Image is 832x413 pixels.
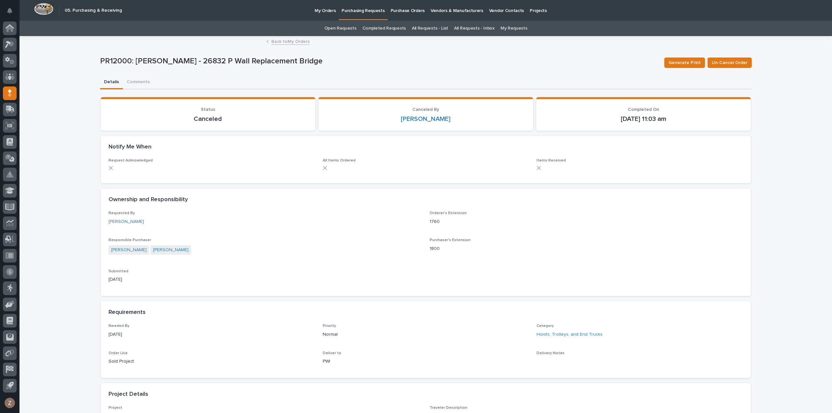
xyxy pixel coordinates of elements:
p: Canceled [109,115,307,123]
span: Delivery Notes [537,351,565,355]
span: Responsible Purchaser [109,238,151,242]
span: Requested By [109,211,135,215]
h2: Notify Me When [109,144,151,151]
a: Open Requests [324,21,357,36]
span: Un-Cancel Order [712,59,747,67]
p: 1800 [430,245,743,252]
span: Request Acknowledged [109,159,153,162]
span: Completed On [628,107,659,112]
a: [PERSON_NAME] [111,247,147,253]
button: Details [100,76,123,89]
p: Sold Project [109,358,315,365]
button: users-avatar [3,396,17,410]
a: [PERSON_NAME] [109,218,144,225]
h2: Requirements [109,309,146,316]
a: [PERSON_NAME] [401,115,450,123]
a: [PERSON_NAME] [153,247,188,253]
span: Canceled By [412,107,439,112]
span: Status [201,107,215,112]
h2: Project Details [109,391,148,398]
span: Priority [323,324,336,328]
span: Items Received [537,159,566,162]
p: [DATE] [109,331,315,338]
img: Workspace Logo [34,3,53,15]
div: Notifications [8,8,17,18]
p: Normal [323,331,529,338]
span: All Items Ordered [323,159,356,162]
a: All Requests - List [412,21,448,36]
span: Purchaser's Extension [430,238,471,242]
p: PWI [323,358,529,365]
button: Generate Print [664,58,705,68]
p: [DATE] [109,276,422,283]
span: Deliver to [323,351,341,355]
p: PR12000: [PERSON_NAME] - 26832 P Wall Replacement Bridge [100,57,659,66]
h2: Ownership and Responsibility [109,196,188,203]
span: Traveler Description [430,406,467,410]
a: My Requests [500,21,527,36]
h2: 05. Purchasing & Receiving [65,8,122,13]
a: Back toMy Orders [271,37,310,45]
span: Needed By [109,324,129,328]
span: Project [109,406,122,410]
button: Comments [123,76,154,89]
p: [DATE] 11:03 am [544,115,743,123]
a: All Requests - Inbox [454,21,495,36]
span: Generate Print [669,59,701,67]
span: Orderer's Extension [430,211,467,215]
p: 1760 [430,218,743,225]
a: Hoists, Trolleys, and End Trucks [537,331,603,338]
span: Category [537,324,554,328]
button: Notifications [3,4,17,18]
span: Order Use [109,351,128,355]
span: Submitted [109,269,128,273]
a: Completed Requests [362,21,406,36]
button: Un-Cancel Order [708,58,752,68]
